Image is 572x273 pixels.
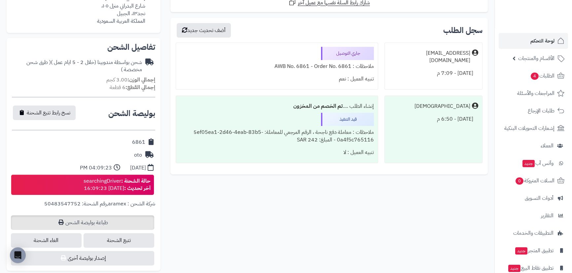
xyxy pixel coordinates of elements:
[499,225,568,241] a: التطبيقات والخدمات
[11,251,154,265] button: إصدار بوليصة أخرى
[321,113,374,126] div: قيد التنفيذ
[11,233,82,248] span: الغاء الشحنة
[499,68,568,84] a: الطلبات4
[525,194,554,203] span: أدوات التسويق
[127,76,155,84] strong: إجمالي الوزن:
[10,247,26,263] div: Open Intercom Messenger
[180,73,374,85] div: تنبيه العميل : نعم
[110,83,155,91] small: 6 قطعة
[27,109,70,117] span: نسخ رابط تتبع الشحنة
[541,211,554,220] span: التقارير
[180,60,374,73] div: ملاحظات : AWB No. 6861 - Order No. 6861
[389,67,478,80] div: [DATE] - 7:09 م
[499,120,568,136] a: إشعارات التحويلات البنكية
[499,208,568,224] a: التقارير
[499,173,568,189] a: السلات المتروكة0
[499,243,568,258] a: تطبيق المتجرجديد
[389,49,470,65] div: [EMAIL_ADDRESS][DOMAIN_NAME]
[132,138,145,146] div: 6861
[499,190,568,206] a: أدوات التسويق
[11,215,154,230] a: طباعة بوليصة الشحن
[180,146,374,159] div: تنبيه العميل : لا
[508,265,520,272] span: جديد
[389,113,478,126] div: [DATE] - 6:50 م
[515,246,554,255] span: تطبيق المتجر
[518,54,554,63] span: الأقسام والمنتجات
[108,200,155,208] span: شركة الشحن : aramex
[522,160,535,167] span: جديد
[504,124,554,133] span: إشعارات التحويلات البنكية
[522,159,554,168] span: وآتس آب
[530,36,554,45] span: لوحة التحكم
[499,85,568,101] a: المراجعات والأسئلة
[517,89,554,98] span: المراجعات والأسئلة
[134,151,142,159] div: oto
[499,138,568,154] a: العملاء
[44,200,107,208] span: رقم الشحنة: 50483547752
[80,164,112,172] div: 04:09:23 PM
[106,76,155,84] small: 3.00 كجم
[531,73,539,80] span: 4
[12,59,142,74] div: شحن بواسطة مندوبينا (خلال 2 - 5 ايام عمل )
[293,102,343,110] b: تم الخصم من المخزون
[26,58,142,74] span: ( طرق شحن مخصصة )
[515,176,554,185] span: السلات المتروكة
[443,26,483,34] h3: سجل الطلب
[530,71,554,80] span: الطلبات
[499,33,568,49] a: لوحة التحكم
[121,177,151,185] strong: حالة الشحنة :
[527,17,566,31] img: logo-2.png
[124,184,151,192] strong: آخر تحديث :
[513,228,554,238] span: التطبيقات والخدمات
[125,83,155,91] strong: إجمالي القطع:
[499,103,568,119] a: طلبات الإرجاع
[528,106,554,115] span: طلبات الإرجاع
[84,233,154,248] a: تتبع الشحنة
[414,103,470,110] div: [DEMOGRAPHIC_DATA]
[508,263,554,273] span: تطبيق نقاط البيع
[180,100,374,113] div: إنشاء الطلب ....
[180,126,374,146] div: ملاحظات : معاملة دفع ناجحة ، الرقم المرجعي للمعاملة: 5ef05ea1-2d46-4eab-83b5-0a4f5c765116 - المبل...
[13,106,76,120] button: نسخ رابط تتبع الشحنة
[84,177,151,193] div: searchingDriver [DATE] 16:09:23
[108,109,155,117] h2: بوليصة الشحن
[177,23,231,38] button: أضف تحديث جديد
[12,200,155,215] div: ,
[12,43,155,51] h2: تفاصيل الشحن
[321,47,374,60] div: جاري التوصيل
[541,141,554,150] span: العملاء
[130,164,146,172] div: [DATE]
[515,247,527,255] span: جديد
[499,155,568,171] a: وآتس آبجديد
[516,177,523,185] span: 0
